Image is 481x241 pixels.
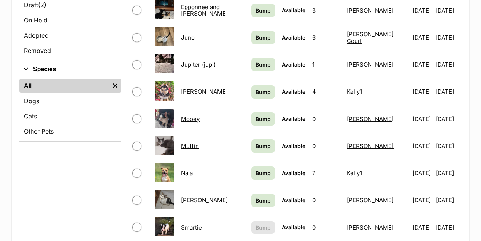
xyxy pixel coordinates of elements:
[251,112,275,126] a: Bump
[309,187,343,213] td: 0
[309,160,343,186] td: 7
[256,223,271,231] span: Bump
[309,214,343,241] td: 0
[155,163,174,182] img: Nala
[256,115,271,123] span: Bump
[410,133,435,159] td: [DATE]
[19,29,121,42] a: Adopted
[347,169,362,177] a: Kelly1
[347,88,362,95] a: Kelly1
[410,24,435,51] td: [DATE]
[19,44,121,57] a: Removed
[410,106,435,132] td: [DATE]
[347,61,394,68] a: [PERSON_NAME]
[436,51,461,78] td: [DATE]
[19,64,121,74] button: Species
[181,61,216,68] a: Jupiter (jupi)
[256,142,271,150] span: Bump
[19,13,121,27] a: On Hold
[309,106,343,132] td: 0
[347,224,394,231] a: [PERSON_NAME]
[282,115,305,122] span: Available
[19,94,121,108] a: Dogs
[282,88,305,95] span: Available
[181,169,193,177] a: Nala
[181,196,228,204] a: [PERSON_NAME]
[282,61,305,68] span: Available
[282,170,305,176] span: Available
[251,85,275,99] a: Bump
[347,196,394,204] a: [PERSON_NAME]
[436,214,461,241] td: [DATE]
[155,27,174,46] img: Juno
[282,197,305,203] span: Available
[347,115,394,123] a: [PERSON_NAME]
[410,51,435,78] td: [DATE]
[251,166,275,180] a: Bump
[256,61,271,69] span: Bump
[251,139,275,153] a: Bump
[19,109,121,123] a: Cats
[256,169,271,177] span: Bump
[309,133,343,159] td: 0
[251,58,275,71] a: Bump
[309,78,343,105] td: 4
[181,3,228,17] a: Epponnee and [PERSON_NAME]
[436,106,461,132] td: [DATE]
[436,133,461,159] td: [DATE]
[436,24,461,51] td: [DATE]
[181,142,199,150] a: Muffin
[251,221,275,234] button: Bump
[19,79,110,93] a: All
[436,160,461,186] td: [DATE]
[256,196,271,204] span: Bump
[181,224,202,231] a: Smartie
[181,115,200,123] a: Mooey
[410,78,435,105] td: [DATE]
[347,142,394,150] a: [PERSON_NAME]
[309,51,343,78] td: 1
[436,187,461,213] td: [DATE]
[282,143,305,149] span: Available
[19,77,121,141] div: Species
[38,0,46,10] span: (2)
[251,31,275,44] a: Bump
[256,34,271,41] span: Bump
[251,4,275,17] a: Bump
[181,88,228,95] a: [PERSON_NAME]
[410,160,435,186] td: [DATE]
[410,187,435,213] td: [DATE]
[256,6,271,14] span: Bump
[251,194,275,207] a: Bump
[309,24,343,51] td: 6
[436,78,461,105] td: [DATE]
[347,30,394,44] a: [PERSON_NAME] Court
[282,224,305,230] span: Available
[410,214,435,241] td: [DATE]
[19,124,121,138] a: Other Pets
[347,7,394,14] a: [PERSON_NAME]
[282,34,305,41] span: Available
[181,34,195,41] a: Juno
[110,79,121,93] a: Remove filter
[256,88,271,96] span: Bump
[155,190,174,209] img: Scully
[282,7,305,13] span: Available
